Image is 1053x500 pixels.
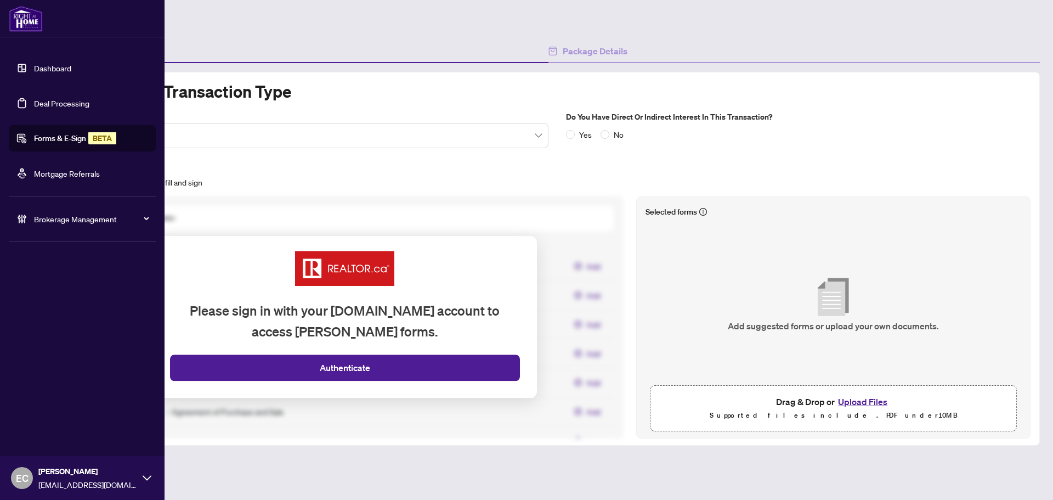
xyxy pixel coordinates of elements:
h1: Choose your transaction type [66,81,1031,102]
a: Dashboard [34,63,71,73]
p: Please sign in with your [DOMAIN_NAME] account to access [PERSON_NAME] forms. [170,300,520,341]
h5: Selected forms [646,206,697,218]
span: No [609,128,628,141]
h4: Package Details [563,44,627,58]
span: Yes [575,128,596,141]
a: Deal Processing [34,98,89,108]
img: logo [9,5,43,32]
a: Mortgage Referrals [34,168,100,178]
label: Do you have direct or indirect interest in this transaction? [566,111,1048,123]
span: Brokerage Management [34,213,148,225]
span: Drag & Drop or [776,395,891,409]
span: info-circle [699,206,707,218]
p: Select the forms you want to fill and sign [66,177,1031,189]
h4: Add suggested forms or upload your own documents. [728,319,939,333]
span: [EMAIL_ADDRESS][DOMAIN_NAME] [38,479,137,491]
label: Transaction type [66,111,548,123]
button: Upload Files [835,395,891,409]
img: Realtor.ca Icon [295,251,394,286]
span: EC [16,470,29,486]
span: Drag & Drop orUpload FilesSupported files include .PDF under10MB [650,386,1016,431]
h3: Forms [66,157,1031,175]
span: Authenticate [320,361,370,375]
p: Supported files include .PDF under 10 MB [659,409,1007,422]
button: Authenticate [170,355,520,381]
a: Forms & E-SignBETA [34,133,116,143]
span: [PERSON_NAME] [38,465,137,477]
